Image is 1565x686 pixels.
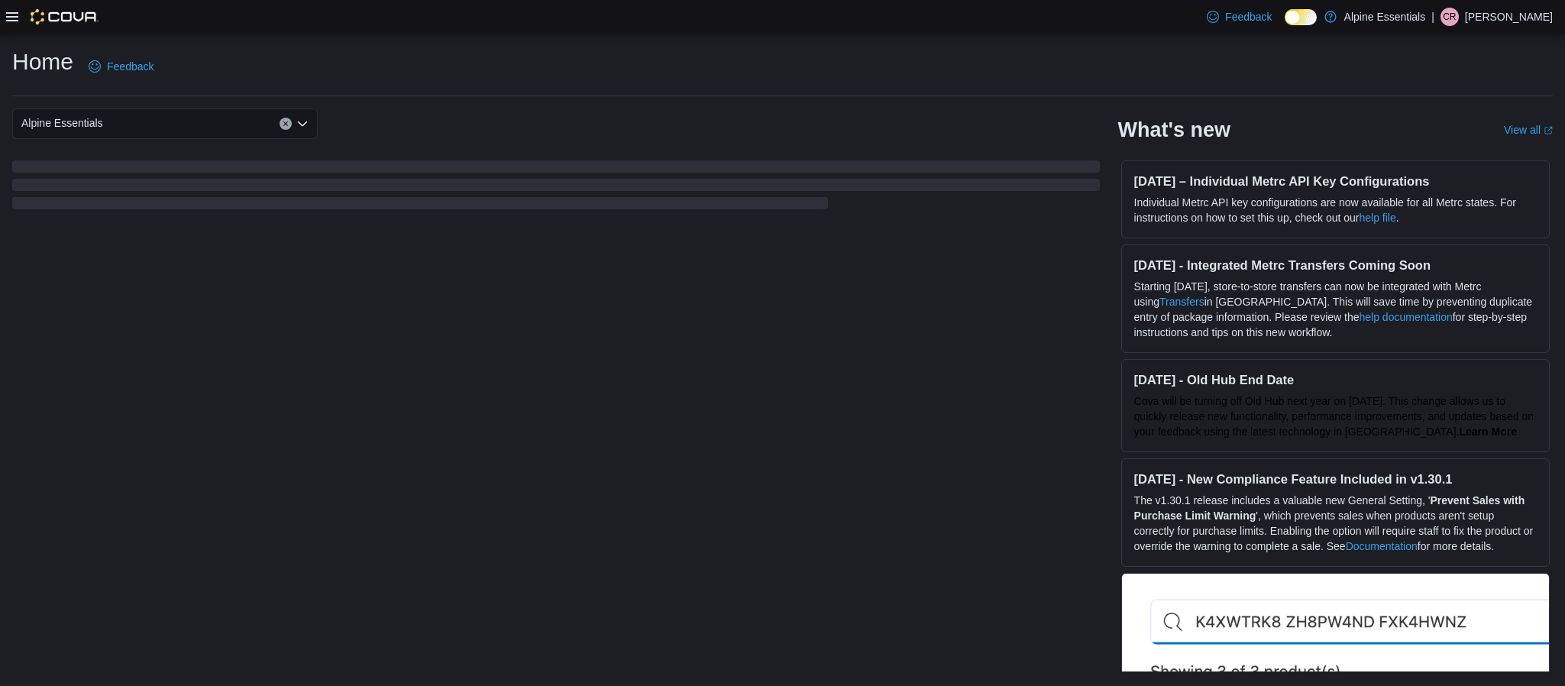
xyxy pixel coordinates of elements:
[1431,8,1434,26] p: |
[1441,8,1459,26] div: Carter Roberts
[1134,395,1534,438] span: Cova will be turning off Old Hub next year on [DATE]. This change allows us to quickly release ne...
[1134,494,1525,522] strong: Prevent Sales with Purchase Limit Warning
[82,51,160,82] a: Feedback
[31,9,99,24] img: Cova
[296,118,309,130] button: Open list of options
[21,114,103,132] span: Alpine Essentials
[1225,9,1272,24] span: Feedback
[107,59,154,74] span: Feedback
[1285,25,1285,26] span: Dark Mode
[1459,426,1516,438] a: Learn More
[1344,8,1426,26] p: Alpine Essentials
[1346,540,1418,552] a: Documentation
[280,118,292,130] button: Clear input
[1134,493,1537,554] p: The v1.30.1 release includes a valuable new General Setting, ' ', which prevents sales when produ...
[12,163,1100,212] span: Loading
[1134,195,1537,225] p: Individual Metrc API key configurations are now available for all Metrc states. For instructions ...
[1134,471,1537,487] h3: [DATE] - New Compliance Feature Included in v1.30.1
[1504,124,1553,136] a: View allExternal link
[1360,212,1396,224] a: help file
[1134,257,1537,273] h3: [DATE] - Integrated Metrc Transfers Coming Soon
[1159,296,1204,308] a: Transfers
[1134,173,1537,189] h3: [DATE] – Individual Metrc API Key Configurations
[1360,311,1453,323] a: help documentation
[1465,8,1553,26] p: [PERSON_NAME]
[1134,372,1537,387] h3: [DATE] - Old Hub End Date
[1285,9,1317,25] input: Dark Mode
[1134,279,1537,340] p: Starting [DATE], store-to-store transfers can now be integrated with Metrc using in [GEOGRAPHIC_D...
[12,47,73,77] h1: Home
[1544,126,1553,135] svg: External link
[1201,2,1278,32] a: Feedback
[1118,118,1230,142] h2: What's new
[1443,8,1456,26] span: CR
